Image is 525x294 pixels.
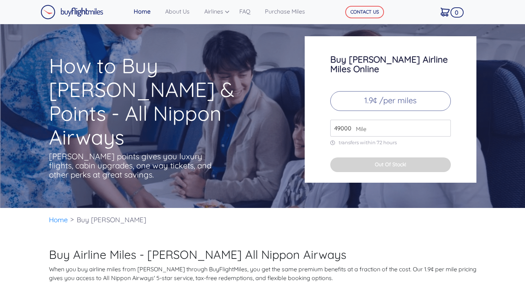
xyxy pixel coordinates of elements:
[49,54,276,149] h1: How to Buy [PERSON_NAME] & Points - All Nippon Airways
[345,6,384,18] button: CONTACT US
[262,4,317,19] a: Purchase Miles
[330,157,451,172] button: Out Of Stock!
[41,3,103,21] a: Buy Flight Miles Logo
[201,4,236,19] a: Airlines
[49,152,213,179] p: [PERSON_NAME] points gives you luxury flights, cabin upgrades, one way tickets, and other perks a...
[49,265,476,282] p: When you buy airline miles from [PERSON_NAME] through BuyFlightMiles, you get the same premium be...
[330,91,451,111] p: 1.9¢ /per miles
[236,4,262,19] a: FAQ
[438,4,460,19] a: 0
[131,4,162,19] a: Home
[41,5,103,19] img: Buy Flight Miles Logo
[49,248,476,261] h2: Buy Airline Miles - [PERSON_NAME] All Nippon Airways
[49,215,68,224] a: Home
[73,208,150,232] li: Buy [PERSON_NAME]
[162,4,201,19] a: About Us
[330,55,451,74] h3: Buy [PERSON_NAME] Airline Miles Online
[330,139,451,146] p: transfers within 72 hours
[441,8,450,16] img: Cart
[450,7,464,18] span: 0
[352,124,366,133] span: Mile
